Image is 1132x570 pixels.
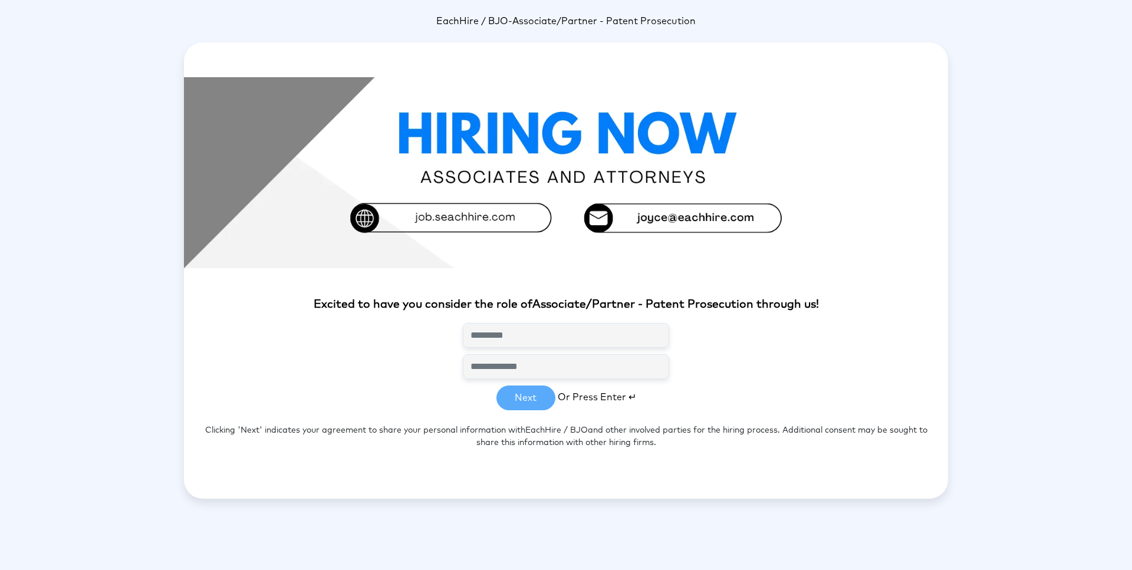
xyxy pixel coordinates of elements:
p: Clicking 'Next' indicates your agreement to share your personal information with and other involv... [184,410,948,463]
span: Or Press Enter ↵ [558,393,636,402]
span: EachHire / BJO [436,17,508,26]
span: Associate/Partner - Patent Prosecution [512,17,696,26]
span: EachHire / BJO [525,426,588,434]
p: Excited to have you consider the role of [184,296,948,314]
p: - [184,14,948,28]
span: Associate/Partner - Patent Prosecution through us! [532,299,819,310]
